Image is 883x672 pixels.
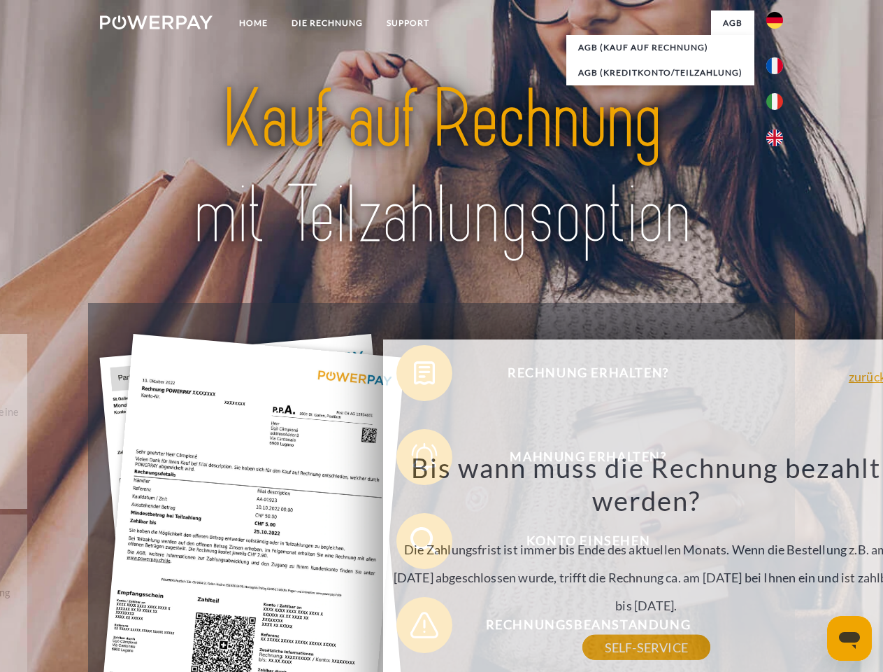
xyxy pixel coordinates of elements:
[566,35,754,60] a: AGB (Kauf auf Rechnung)
[134,67,749,268] img: title-powerpay_de.svg
[827,616,872,661] iframe: Schaltfläche zum Öffnen des Messaging-Fensters
[766,57,783,74] img: fr
[566,60,754,85] a: AGB (Kreditkonto/Teilzahlung)
[227,10,280,36] a: Home
[766,93,783,110] img: it
[582,635,710,660] a: SELF-SERVICE
[766,12,783,29] img: de
[280,10,375,36] a: DIE RECHNUNG
[375,10,441,36] a: SUPPORT
[100,15,213,29] img: logo-powerpay-white.svg
[711,10,754,36] a: agb
[766,129,783,146] img: en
